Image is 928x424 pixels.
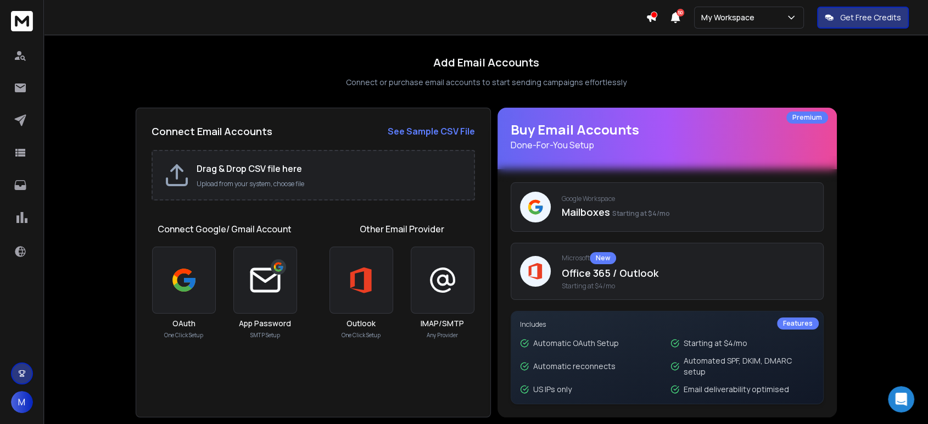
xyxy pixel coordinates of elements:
button: M [11,391,33,413]
p: Automatic reconnects [533,361,616,372]
span: Starting at $4/mo [612,209,670,218]
h3: Outlook [346,318,376,329]
h3: App Password [239,318,291,329]
p: Connect or purchase email accounts to start sending campaigns effortlessly [346,77,627,88]
div: Hi, [18,295,171,306]
textarea: Message… [9,316,210,335]
div: [URL] is the leading marketplace for purchasing and configuring mailboxes for cold email outreach... [18,112,171,187]
h1: Box [53,5,69,14]
h1: Add Email Accounts [433,55,539,70]
b: DKIM, DMARC, and SPF [18,145,141,165]
h2: Connect Email Accounts [152,124,272,139]
p: Includes [520,320,814,329]
p: Starting at $4/mo [684,338,747,349]
a: Zapmail [67,97,98,105]
p: Google Workspace [562,194,814,203]
a: See Sample CSV File [388,125,475,138]
p: SMTP Setup [250,331,280,339]
div: Could you please share your Zapmail login so we can check the issue on your account? [18,311,171,343]
h3: IMAP/SMTP [421,318,464,329]
div: Close [193,4,213,24]
p: US IPs only [533,384,572,395]
h3: OAuth [172,318,195,329]
div: New [590,252,616,264]
p: Microsoft [562,252,814,264]
div: Raj says… [9,288,211,359]
div: Features [777,317,819,330]
p: Get Free Credits [840,12,901,23]
div: Premium [786,111,828,124]
h1: Connect Google/ Gmail Account [158,222,292,236]
button: Start recording [70,339,79,348]
div: Currently, we don’t have the option to transfer existing domains in our DFY feature, but this is ... [18,31,171,107]
iframe: Intercom live chat [888,386,914,412]
h1: Buy Email Accounts [511,121,824,152]
span: 50 [677,9,684,16]
p: My Workspace [701,12,759,23]
h1: Other Email Provider [360,222,444,236]
img: Profile image for Box [31,6,49,24]
p: Email deliverability optimised [684,384,789,395]
p: Automated SPF, DKIM, DMARC setup [684,355,814,377]
button: Home [172,4,193,25]
p: Office 365 / Outlook [562,265,814,281]
div: Currently, we don’t have the option to transfer existing domains in our DFY feature, but this is ... [9,8,180,221]
button: Gif picker [52,339,61,348]
div: Can I add more that 200 mailboxes to my account by using Zapmail? [40,245,211,280]
h2: Drag & Drop CSV file here [197,162,463,175]
div: Marta says… [9,245,211,288]
button: go back [7,4,28,25]
p: One Click Setup [342,331,381,339]
button: Get Free Credits [817,7,909,29]
span: Starting at $4/mo [562,282,814,291]
div: If you have any questions, feel free to reach out—we’re happy to assist! [18,193,171,214]
p: The team can also help [53,14,137,25]
div: Raj says… [9,8,211,230]
p: Done-For-You Setup [511,138,824,152]
div: Can I add more that 200 mailboxes to my account by using Zapmail? [48,252,202,273]
button: Emoji picker [35,339,43,348]
button: Upload attachment [17,339,26,348]
p: Automatic OAuth Setup [533,338,619,349]
div: Hi,Could you please share your Zapmail login so we can check the issue on your account? [9,288,180,350]
div: [DATE] [9,230,211,245]
p: Any Provider [427,331,458,339]
p: Upload from your system, choose file [197,180,463,188]
p: Mailboxes [562,204,814,220]
button: Send a message… [188,335,206,353]
strong: See Sample CSV File [388,125,475,137]
p: One Click Setup [164,331,203,339]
